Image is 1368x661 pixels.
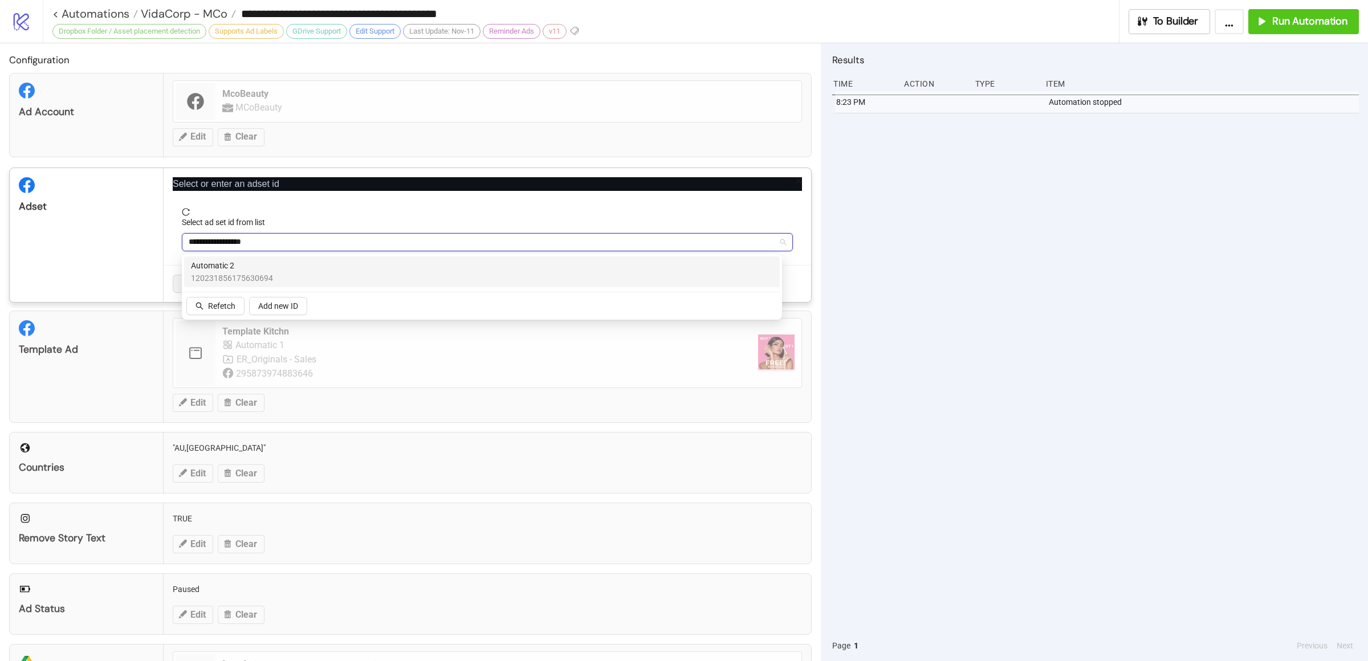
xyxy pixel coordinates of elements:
div: Reminder Ads [483,24,540,39]
p: Select or enter an adset id [173,177,802,191]
div: Adset [19,200,154,213]
button: Previous [1293,639,1331,652]
button: To Builder [1129,9,1211,34]
h2: Configuration [9,52,812,67]
span: Page [832,639,850,652]
button: Add new ID [249,297,307,315]
h2: Results [832,52,1359,67]
div: Automatic 2 [184,256,780,287]
button: 1 [850,639,862,652]
span: 120231856175630694 [191,272,273,284]
div: v11 [543,24,567,39]
div: Supports Ad Labels [209,24,284,39]
div: 8:23 PM [835,91,898,113]
span: Run Automation [1272,15,1347,28]
span: search [196,302,203,310]
span: Add new ID [258,301,298,311]
div: Action [903,73,966,95]
input: Select ad set id from list [189,234,776,251]
div: Item [1045,73,1359,95]
button: Refetch [186,297,245,315]
button: Run Automation [1248,9,1359,34]
span: Automatic 2 [191,259,273,272]
a: VidaCorp - MCo [138,8,236,19]
div: Edit Support [349,24,401,39]
button: ... [1215,9,1244,34]
span: Refetch [208,301,235,311]
button: Next [1333,639,1357,652]
span: To Builder [1153,15,1199,28]
span: VidaCorp - MCo [138,6,227,21]
div: Automation stopped [1048,91,1362,113]
div: Type [974,73,1037,95]
label: Select ad set id from list [182,216,272,229]
div: Dropbox Folder / Asset placement detection [52,24,206,39]
button: Cancel [173,275,215,293]
div: Last Update: Nov-11 [403,24,481,39]
span: reload [182,208,793,216]
div: Time [832,73,895,95]
a: < Automations [52,8,138,19]
span: close [795,177,803,185]
div: GDrive Support [286,24,347,39]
